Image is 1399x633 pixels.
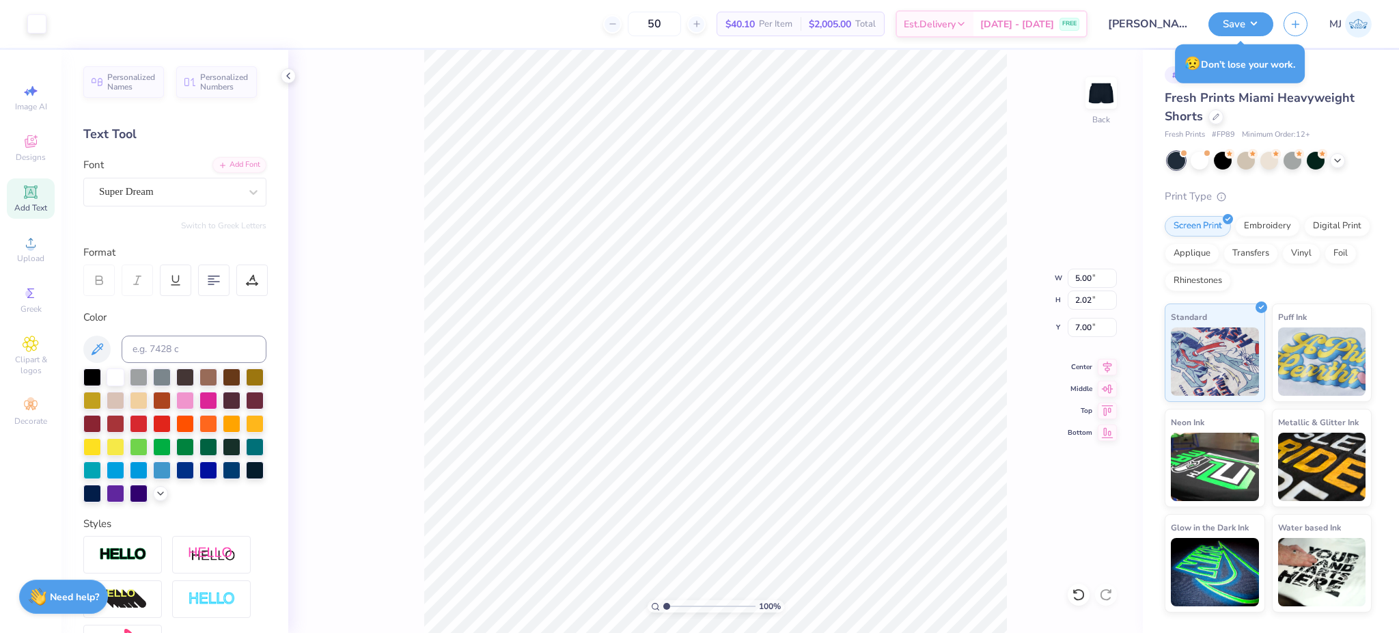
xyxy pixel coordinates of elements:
[83,310,266,325] div: Color
[83,516,266,532] div: Styles
[1062,19,1077,29] span: FREE
[1165,243,1219,264] div: Applique
[20,304,42,314] span: Greek
[1278,327,1366,396] img: Puff Ink
[17,253,44,264] span: Upload
[1171,433,1259,501] img: Neon Ink
[759,600,781,612] span: 100 %
[1068,428,1092,437] span: Bottom
[50,591,99,604] strong: Need help?
[1278,415,1359,429] span: Metallic & Glitter Ink
[14,202,47,213] span: Add Text
[1068,362,1092,372] span: Center
[1329,16,1342,32] span: MJ
[15,101,47,112] span: Image AI
[99,547,147,563] img: Stroke
[1068,384,1092,394] span: Middle
[1165,129,1205,141] span: Fresh Prints
[1092,113,1110,126] div: Back
[1278,538,1366,606] img: Water based Ink
[1175,44,1305,83] div: Don’t lose your work.
[188,591,236,607] img: Negative Space
[83,245,268,260] div: Format
[1345,11,1372,38] img: Mark Joshua Mullasgo
[1278,310,1307,324] span: Puff Ink
[212,157,266,173] div: Add Font
[1212,129,1235,141] span: # FP89
[725,17,755,31] span: $40.10
[1242,129,1310,141] span: Minimum Order: 12 +
[1282,243,1320,264] div: Vinyl
[188,546,236,563] img: Shadow
[83,157,104,173] label: Font
[7,354,55,376] span: Clipart & logos
[83,125,266,144] div: Text Tool
[16,152,46,163] span: Designs
[809,17,851,31] span: $2,005.00
[904,17,956,31] span: Est. Delivery
[1171,538,1259,606] img: Glow in the Dark Ink
[1171,327,1259,396] img: Standard
[1329,11,1372,38] a: MJ
[1098,10,1198,38] input: Untitled Design
[107,72,156,92] span: Personalized Names
[1171,415,1204,429] span: Neon Ink
[1165,216,1231,237] div: Screen Print
[1165,90,1355,124] span: Fresh Prints Miami Heavyweight Shorts
[980,17,1054,31] span: [DATE] - [DATE]
[181,220,266,231] button: Switch to Greek Letters
[1088,79,1115,107] img: Back
[1208,12,1273,36] button: Save
[1165,271,1231,291] div: Rhinestones
[1171,520,1249,535] span: Glow in the Dark Ink
[1304,216,1370,237] div: Digital Print
[1235,216,1300,237] div: Embroidery
[1278,433,1366,501] img: Metallic & Glitter Ink
[1223,243,1278,264] div: Transfers
[122,336,266,363] input: e.g. 7428 c
[855,17,876,31] span: Total
[99,589,147,610] img: 3d Illusion
[1325,243,1357,264] div: Foil
[628,12,681,36] input: – –
[1068,406,1092,416] span: Top
[1278,520,1341,535] span: Water based Ink
[14,416,47,427] span: Decorate
[200,72,249,92] span: Personalized Numbers
[1165,66,1218,83] div: # 486766F
[759,17,792,31] span: Per Item
[1171,310,1207,324] span: Standard
[1185,55,1201,72] span: 😥
[1165,189,1372,204] div: Print Type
